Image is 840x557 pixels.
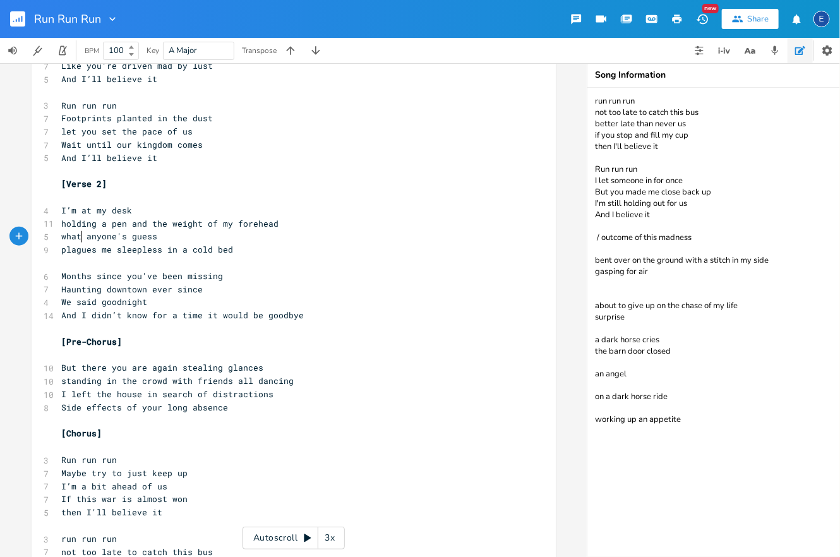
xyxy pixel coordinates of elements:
[62,139,203,150] span: Wait until our kingdom comes
[62,205,133,216] span: I’m at my desk
[62,506,163,518] span: then I'll believe it
[62,218,279,229] span: holding a pen and the weight of my forehead
[62,126,193,137] span: let you set the pace of us
[147,47,159,54] div: Key
[62,375,294,386] span: standing in the crowd with friends all dancing
[242,47,277,54] div: Transpose
[62,270,224,282] span: Months since you've been missing
[747,13,769,25] div: Share
[62,112,213,124] span: Footprints planted in the dust
[702,4,719,13] div: New
[62,493,188,505] span: If this war is almost won
[62,244,234,255] span: plagues me sleepless in a cold bed
[587,88,840,557] textarea: run run run not too late to catch this bus better late than never us if you stop and fill my cup ...
[62,100,117,111] span: Run run run
[62,428,102,439] span: [Chorus]
[62,533,117,544] span: run run run
[62,284,203,295] span: Haunting downtown ever since
[62,73,158,85] span: And I’ll believe it
[62,336,123,347] span: [Pre-Chorus]
[169,45,197,56] span: A Major
[62,454,117,465] span: Run run run
[62,231,158,242] span: what anyone's guess
[690,8,715,30] button: New
[34,13,101,25] span: Run Run Run
[62,402,229,413] span: Side effects of your long absence
[62,296,148,308] span: We said goodnight
[62,178,107,189] span: [Verse 2]
[62,152,158,164] span: And I’ll believe it
[62,60,213,71] span: Like you’re driven mad by lust
[813,4,830,33] button: E
[243,527,345,549] div: Autoscroll
[85,47,99,54] div: BPM
[813,11,830,27] div: Erin Nicole
[62,388,274,400] span: I left the house in search of distractions
[722,9,779,29] button: Share
[595,71,832,80] div: Song Information
[62,481,168,492] span: I’m a bit ahead of us
[62,362,264,373] span: But there you are again stealing glances
[62,467,188,479] span: Maybe try to just keep up
[318,527,341,549] div: 3x
[62,309,304,321] span: And I didn’t know for a time it would be goodbye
